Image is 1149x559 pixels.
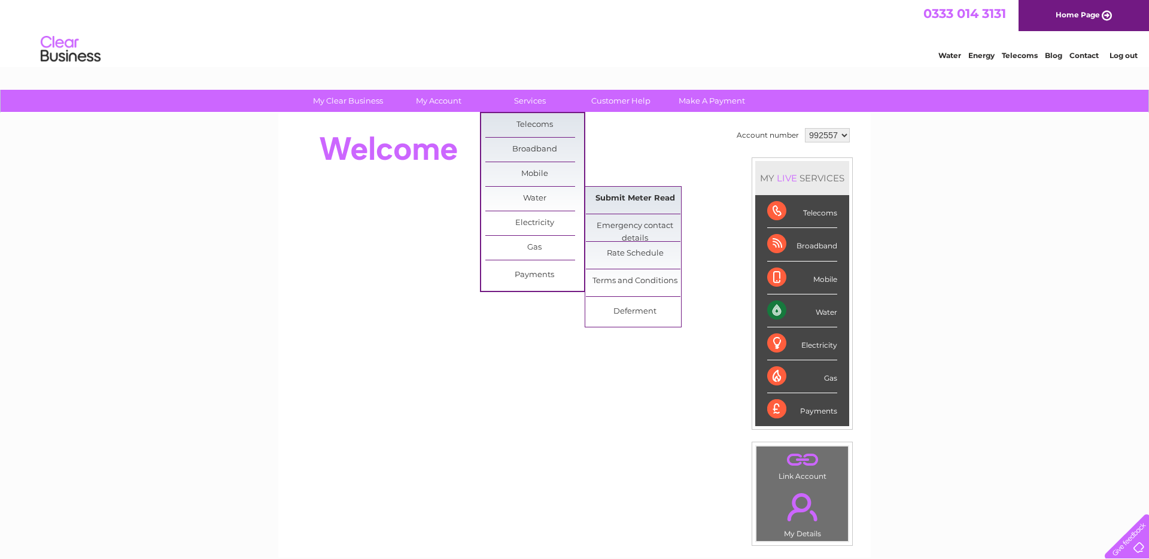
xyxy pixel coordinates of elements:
[759,486,845,528] a: .
[586,269,685,293] a: Terms and Conditions
[734,125,802,145] td: Account number
[485,211,584,235] a: Electricity
[586,242,685,266] a: Rate Schedule
[756,483,849,542] td: My Details
[299,90,397,112] a: My Clear Business
[1045,51,1062,60] a: Blog
[485,236,584,260] a: Gas
[1069,51,1099,60] a: Contact
[586,187,685,211] a: Submit Meter Read
[485,138,584,162] a: Broadband
[485,263,584,287] a: Payments
[755,161,849,195] div: MY SERVICES
[485,113,584,137] a: Telecoms
[293,7,858,58] div: Clear Business is a trading name of Verastar Limited (registered in [GEOGRAPHIC_DATA] No. 3667643...
[968,51,995,60] a: Energy
[662,90,761,112] a: Make A Payment
[485,162,584,186] a: Mobile
[1002,51,1038,60] a: Telecoms
[481,90,579,112] a: Services
[767,393,837,426] div: Payments
[767,360,837,393] div: Gas
[774,172,800,184] div: LIVE
[40,31,101,68] img: logo.png
[767,228,837,261] div: Broadband
[767,294,837,327] div: Water
[390,90,488,112] a: My Account
[485,187,584,211] a: Water
[767,195,837,228] div: Telecoms
[759,449,845,470] a: .
[586,300,685,324] a: Deferment
[767,262,837,294] div: Mobile
[767,327,837,360] div: Electricity
[1110,51,1138,60] a: Log out
[572,90,670,112] a: Customer Help
[586,214,685,238] a: Emergency contact details
[938,51,961,60] a: Water
[756,446,849,484] td: Link Account
[923,6,1006,21] a: 0333 014 3131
